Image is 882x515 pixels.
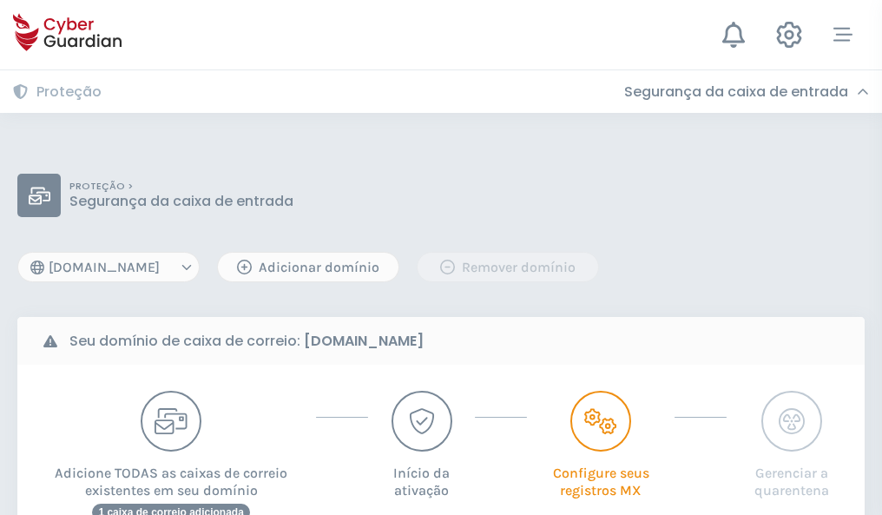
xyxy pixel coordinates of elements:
h3: Segurança da caixa de entrada [624,83,848,101]
b: Seu domínio de caixa de correio: [69,331,424,352]
p: PROTEÇÃO > [69,181,293,193]
div: Adicionar domínio [231,257,385,278]
p: Início da ativação [385,452,457,499]
button: Configure seus registros MX [544,391,658,499]
p: Adicione TODAS as caixas de correio existentes em seu domínio [43,452,299,499]
button: Adicionar domínio [217,252,399,282]
p: Configure seus registros MX [544,452,658,499]
strong: [DOMAIN_NAME] [304,331,424,351]
div: Remover domínio [431,257,585,278]
p: Gerenciar a quarentena [744,452,839,499]
div: Segurança da caixa de entrada [624,83,869,101]
p: Segurança da caixa de entrada [69,193,293,210]
button: Início da ativação [385,391,457,499]
button: Gerenciar a quarentena [744,391,839,499]
h3: Proteção [36,83,102,101]
button: Remover domínio [417,252,599,282]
